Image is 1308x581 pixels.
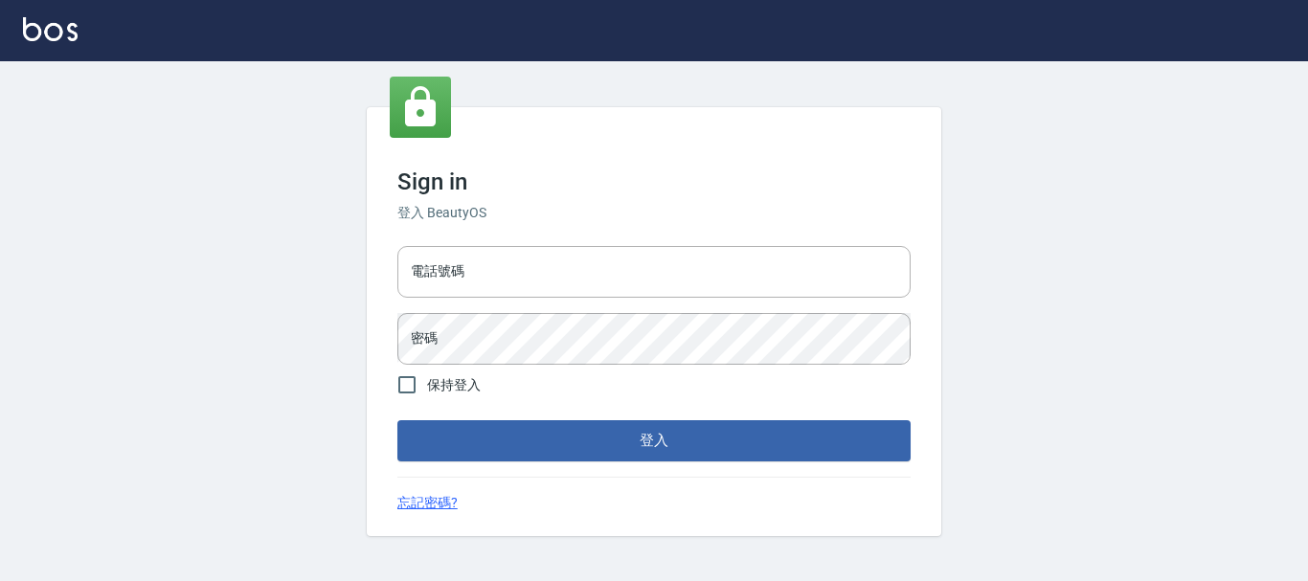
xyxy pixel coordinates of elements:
[397,420,911,460] button: 登入
[427,375,481,395] span: 保持登入
[397,203,911,223] h6: 登入 BeautyOS
[397,168,911,195] h3: Sign in
[397,493,458,513] a: 忘記密碼?
[23,17,78,41] img: Logo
